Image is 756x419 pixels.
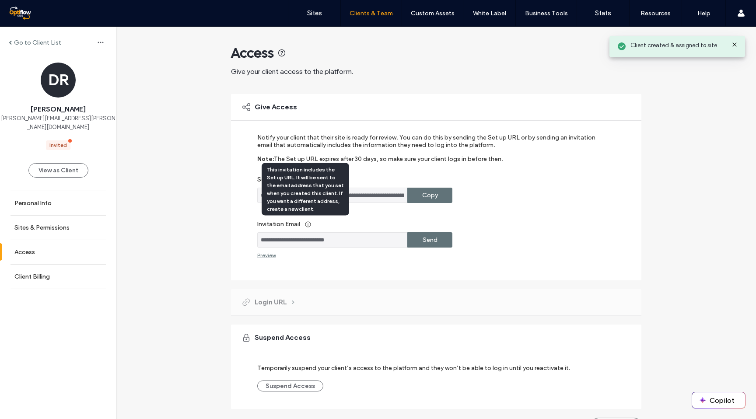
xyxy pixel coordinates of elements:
label: Access [14,248,35,256]
label: Set up URL [257,176,603,188]
label: Invitation Email [257,216,603,232]
span: Client created & assigned to site [630,41,717,50]
div: Preview [257,252,276,258]
label: Custom Assets [411,10,455,17]
label: Go to Client List [14,39,61,46]
label: Personal Info [14,199,52,207]
div: Invited [49,141,67,149]
label: Sites & Permissions [14,224,70,231]
label: Stats [595,9,611,17]
button: Suspend Access [257,381,323,391]
label: The Set up URL expires after 30 days, so make sure your client logs in before then. [274,155,503,176]
label: Client Billing [14,273,50,280]
span: Give your client access to the platform. [231,67,353,76]
div: This invitation includes the Set up URL. It will be sent to the email address that you set when y... [262,163,349,216]
div: DR [41,63,76,98]
span: Suspend Access [255,333,311,342]
label: Send [423,232,437,248]
label: Sites [307,9,322,17]
span: Login URL [255,297,287,307]
label: Temporarily suspend your client’s access to the platform and they won’t be able to log in until y... [257,360,570,376]
span: Access [231,44,274,62]
label: Business Tools [525,10,568,17]
label: Notify your client that their site is ready for review. You can do this by sending the Set up URL... [257,134,603,155]
label: Help [697,10,710,17]
button: Copilot [692,392,745,408]
button: View as Client [28,163,88,178]
span: [PERSON_NAME] [31,105,86,114]
label: White Label [473,10,506,17]
span: Give Access [255,102,297,112]
label: Clients & Team [350,10,393,17]
label: Note: [257,155,274,176]
span: Help [20,6,38,14]
label: Copy [422,187,438,203]
label: Resources [640,10,671,17]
